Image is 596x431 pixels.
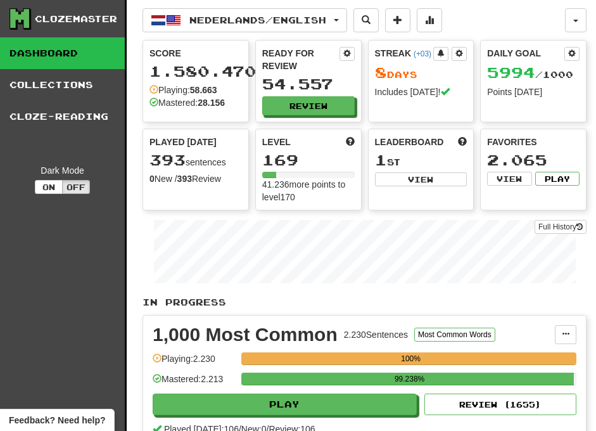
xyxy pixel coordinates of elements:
div: 41.236 more points to level 170 [262,178,355,203]
div: 2.065 [487,152,580,168]
div: Mastered: [149,96,225,109]
div: st [375,152,467,169]
span: Nederlands / English [189,15,326,25]
span: Leaderboard [375,136,444,148]
div: Dark Mode [10,164,115,177]
button: Play [535,172,580,186]
div: New / Review [149,172,242,185]
span: 393 [149,151,186,169]
div: 100% [245,352,576,365]
div: Playing: [149,84,217,96]
a: Full History [535,220,586,234]
span: 1 [375,151,387,169]
div: Score [149,47,242,60]
button: Add sentence to collection [385,8,410,32]
strong: 0 [149,174,155,184]
span: Played [DATE] [149,136,217,148]
span: 5994 [487,63,535,81]
button: On [35,180,63,194]
button: Nederlands/English [143,8,347,32]
div: Includes [DATE]! [375,86,467,98]
button: More stats [417,8,442,32]
strong: 58.663 [190,85,217,95]
div: Ready for Review [262,47,339,72]
button: View [487,172,531,186]
div: Mastered: 2.213 [153,373,235,394]
div: 1,000 Most Common [153,325,338,344]
div: Daily Goal [487,47,564,61]
span: Level [262,136,291,148]
button: Search sentences [353,8,379,32]
div: 169 [262,152,355,168]
div: Streak [375,47,434,60]
div: Clozemaster [35,13,117,25]
div: Playing: 2.230 [153,352,235,373]
button: Review [262,96,355,115]
a: (+03) [414,49,431,58]
span: / 1000 [487,69,573,80]
strong: 28.156 [198,98,225,108]
p: In Progress [143,296,586,309]
button: Off [62,180,90,194]
div: 99.238% [245,373,574,385]
div: sentences [149,152,242,169]
div: 1.580.470 [149,63,242,79]
div: 54.557 [262,76,355,92]
span: Open feedback widget [9,414,105,427]
strong: 393 [177,174,192,184]
span: 8 [375,63,387,81]
div: Favorites [487,136,580,148]
button: Play [153,394,417,415]
div: Day s [375,65,467,81]
button: View [375,172,467,186]
span: This week in points, UTC [458,136,467,148]
button: Review (1655) [424,394,576,415]
span: Score more points to level up [346,136,355,148]
div: Points [DATE] [487,86,580,98]
div: 2.230 Sentences [344,328,408,341]
button: Most Common Words [414,328,495,342]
